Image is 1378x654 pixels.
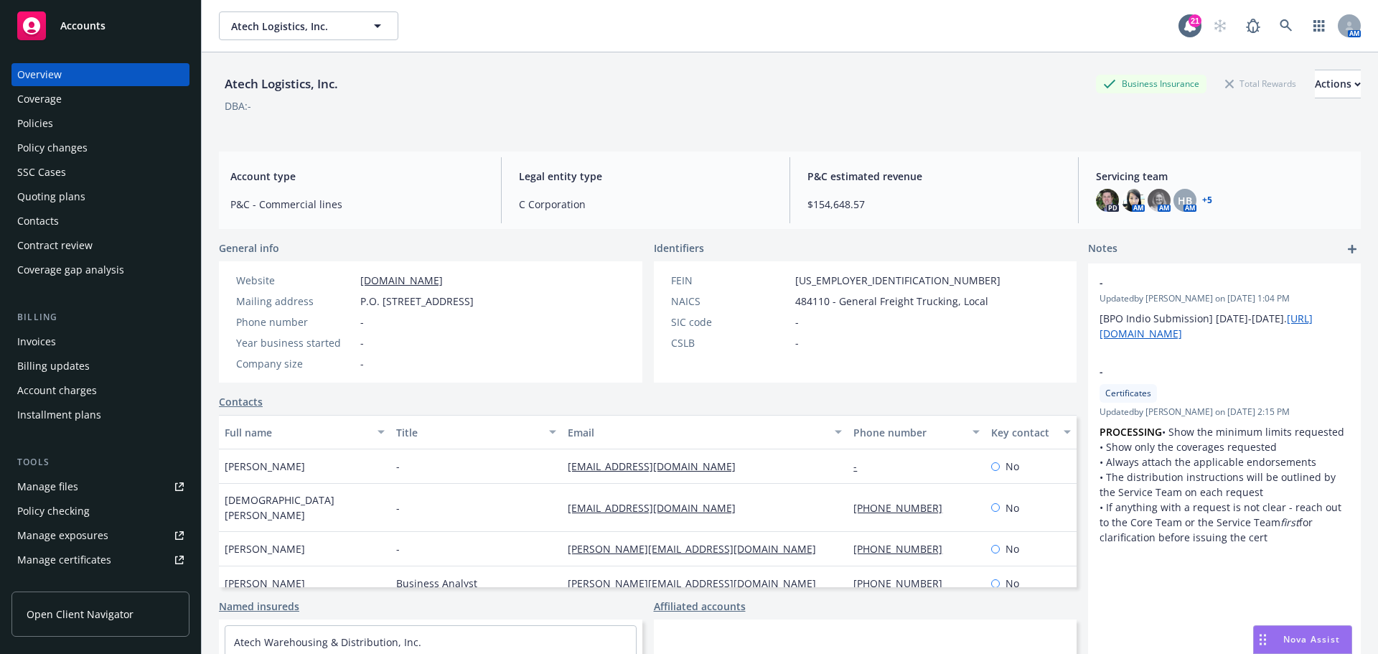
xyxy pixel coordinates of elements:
a: Contacts [11,210,189,233]
div: Key contact [991,425,1055,440]
button: Title [390,415,562,449]
a: [PHONE_NUMBER] [853,576,954,590]
a: Policy checking [11,500,189,523]
a: [PHONE_NUMBER] [853,501,954,515]
span: Servicing team [1096,169,1349,184]
div: Billing updates [17,355,90,378]
div: Manage files [17,475,78,498]
button: Nova Assist [1253,625,1352,654]
a: Billing updates [11,355,189,378]
a: Contract review [11,234,189,257]
div: Tools [11,455,189,470]
div: Coverage gap analysis [17,258,124,281]
a: SSC Cases [11,161,189,184]
div: Contract review [17,234,93,257]
span: [PERSON_NAME] [225,541,305,556]
a: Manage files [11,475,189,498]
div: Policy changes [17,136,88,159]
strong: PROCESSING [1100,425,1162,439]
a: Accounts [11,6,189,46]
div: Quoting plans [17,185,85,208]
span: - [396,500,400,515]
img: photo [1096,189,1119,212]
a: - [853,459,868,473]
span: C Corporation [519,197,772,212]
div: Billing [11,310,189,324]
button: Phone number [848,415,985,449]
span: 484110 - General Freight Trucking, Local [795,294,988,309]
a: Report a Bug [1239,11,1267,40]
div: SSC Cases [17,161,66,184]
span: General info [219,240,279,256]
div: SIC code [671,314,789,330]
div: NAICS [671,294,789,309]
div: Business Insurance [1096,75,1206,93]
div: Manage certificates [17,548,111,571]
span: Nova Assist [1283,633,1340,645]
button: Key contact [985,415,1077,449]
a: Start snowing [1206,11,1234,40]
a: Atech Warehousing & Distribution, Inc. [234,635,421,649]
div: DBA: - [225,98,251,113]
span: - [396,459,400,474]
a: Installment plans [11,403,189,426]
a: Switch app [1305,11,1334,40]
div: -Updatedby [PERSON_NAME] on [DATE] 1:04 PM[BPO Indio Submission] [DATE]-[DATE].[URL][DOMAIN_NAME] [1088,263,1361,352]
span: - [360,356,364,371]
a: [PERSON_NAME][EMAIL_ADDRESS][DOMAIN_NAME] [568,576,828,590]
a: Coverage [11,88,189,111]
span: No [1006,459,1019,474]
span: - [795,335,799,350]
div: Invoices [17,330,56,353]
a: Contacts [219,394,263,409]
span: Updated by [PERSON_NAME] on [DATE] 1:04 PM [1100,292,1349,305]
span: Business Analyst [396,576,477,591]
a: add [1344,240,1361,258]
span: [PERSON_NAME] [225,459,305,474]
span: - [1100,364,1312,379]
span: $154,648.57 [807,197,1061,212]
a: Invoices [11,330,189,353]
div: Policy checking [17,500,90,523]
div: Drag to move [1254,626,1272,653]
a: Account charges [11,379,189,402]
span: P&C estimated revenue [807,169,1061,184]
div: Manage exposures [17,524,108,547]
div: Manage claims [17,573,90,596]
div: Title [396,425,540,440]
span: HB [1178,193,1192,208]
a: [PERSON_NAME][EMAIL_ADDRESS][DOMAIN_NAME] [568,542,828,556]
a: Search [1272,11,1300,40]
em: first [1280,515,1299,529]
div: Mailing address [236,294,355,309]
span: Certificates [1105,387,1151,400]
a: [DOMAIN_NAME] [360,274,443,287]
div: CSLB [671,335,789,350]
button: Actions [1315,70,1361,98]
span: - [360,314,364,330]
a: +5 [1202,196,1212,205]
a: [PHONE_NUMBER] [853,542,954,556]
button: Email [562,415,848,449]
div: Account charges [17,379,97,402]
a: [EMAIL_ADDRESS][DOMAIN_NAME] [568,459,747,473]
span: Updated by [PERSON_NAME] on [DATE] 2:15 PM [1100,406,1349,419]
button: Full name [219,415,390,449]
span: [PERSON_NAME] [225,576,305,591]
span: Notes [1088,240,1117,258]
span: - [1100,275,1312,290]
div: Website [236,273,355,288]
span: P.O. [STREET_ADDRESS] [360,294,474,309]
a: Policies [11,112,189,135]
span: P&C - Commercial lines [230,197,484,212]
a: Manage claims [11,573,189,596]
p: [BPO Indio Submission] [DATE]-[DATE]. [1100,311,1349,341]
div: Phone number [236,314,355,330]
img: photo [1122,189,1145,212]
a: Coverage gap analysis [11,258,189,281]
span: Account type [230,169,484,184]
span: Open Client Navigator [27,607,133,622]
span: - [360,335,364,350]
a: Named insureds [219,599,299,614]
